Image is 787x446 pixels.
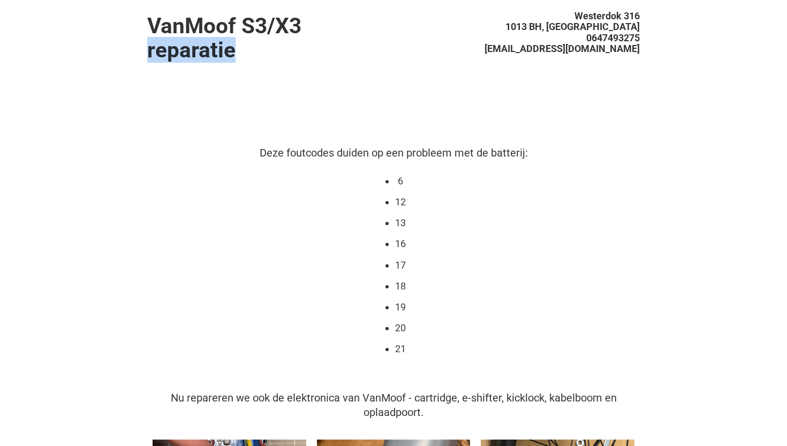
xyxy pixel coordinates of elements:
[574,10,640,21] span: Westerdok 316
[395,195,406,209] li: 12
[395,321,406,335] li: 20
[395,300,406,314] li: 19
[395,342,406,356] li: 21
[395,237,406,251] li: 16
[395,279,406,293] li: 18
[260,146,528,159] span: Deze foutcodes duiden op een probleem met de batterij:
[171,391,617,419] span: Nu repareren we ook de elektronica van VanMoof - cartridge, e-shifter, kicklock, kabelboom en opl...
[147,14,393,62] h1: VanMoof S3/X3 reparatie
[395,258,406,272] li: 17
[485,43,640,54] span: [EMAIL_ADDRESS][DOMAIN_NAME]
[586,32,640,43] span: 0647493275
[395,216,406,230] li: 13
[395,174,406,188] li: 6
[505,21,640,32] span: 1013 BH, [GEOGRAPHIC_DATA]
